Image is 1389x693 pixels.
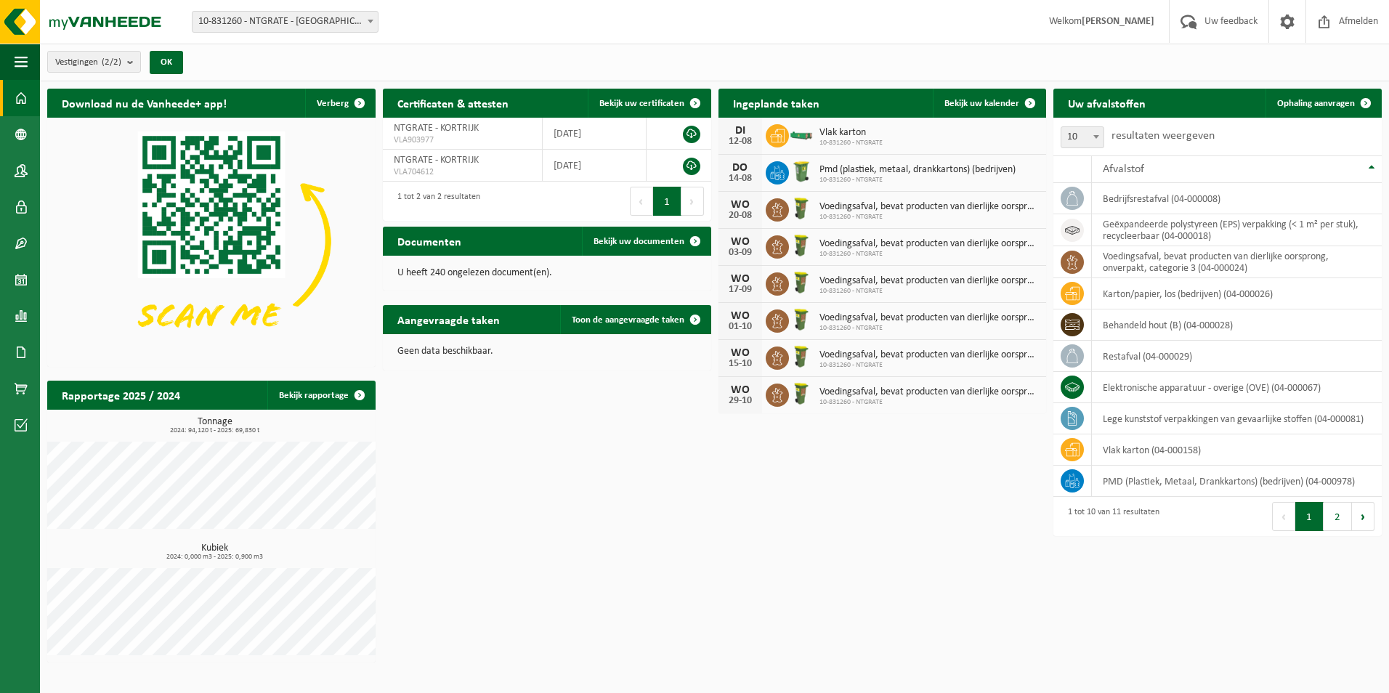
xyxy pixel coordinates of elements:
td: restafval (04-000029) [1092,341,1382,372]
span: Vestigingen [55,52,121,73]
button: Verberg [305,89,374,118]
span: Voedingsafval, bevat producten van dierlijke oorsprong, onverpakt, categorie 3 [819,201,1040,213]
span: 10-831260 - NTGRATE [819,361,1040,370]
span: Voedingsafval, bevat producten van dierlijke oorsprong, onverpakt, categorie 3 [819,386,1040,398]
h2: Rapportage 2025 / 2024 [47,381,195,409]
button: OK [150,51,183,74]
span: Bekijk uw certificaten [599,99,684,108]
button: Previous [1272,502,1295,531]
td: [DATE] [543,118,647,150]
button: Next [681,187,704,216]
span: Afvalstof [1103,163,1144,175]
div: 15-10 [726,359,755,369]
td: karton/papier, los (bedrijven) (04-000026) [1092,278,1382,309]
h3: Tonnage [54,417,376,434]
span: Vlak karton [819,127,883,139]
span: 10-831260 - NTGRATE [819,398,1040,407]
span: 10-831260 - NTGRATE [819,139,883,147]
div: 1 tot 10 van 11 resultaten [1061,500,1159,532]
td: geëxpandeerde polystyreen (EPS) verpakking (< 1 m² per stuk), recycleerbaar (04-000018) [1092,214,1382,246]
img: WB-0060-HPE-GN-50 [789,307,814,332]
span: 2024: 94,120 t - 2025: 69,830 t [54,427,376,434]
div: WO [726,236,755,248]
td: PMD (Plastiek, Metaal, Drankkartons) (bedrijven) (04-000978) [1092,466,1382,497]
td: bedrijfsrestafval (04-000008) [1092,183,1382,214]
span: Voedingsafval, bevat producten van dierlijke oorsprong, onverpakt, categorie 3 [819,275,1040,287]
span: 2024: 0,000 m3 - 2025: 0,900 m3 [54,554,376,561]
div: DO [726,162,755,174]
span: Pmd (plastiek, metaal, drankkartons) (bedrijven) [819,164,1016,176]
span: 10-831260 - NTGRATE [819,287,1040,296]
label: resultaten weergeven [1111,130,1215,142]
button: 1 [653,187,681,216]
div: 1 tot 2 van 2 resultaten [390,185,480,217]
h2: Aangevraagde taken [383,305,514,333]
button: 1 [1295,502,1324,531]
p: U heeft 240 ongelezen document(en). [397,268,697,278]
td: voedingsafval, bevat producten van dierlijke oorsprong, onverpakt, categorie 3 (04-000024) [1092,246,1382,278]
div: WO [726,273,755,285]
a: Bekijk uw documenten [582,227,710,256]
button: Previous [630,187,653,216]
h2: Ingeplande taken [718,89,834,117]
span: Voedingsafval, bevat producten van dierlijke oorsprong, onverpakt, categorie 3 [819,312,1040,324]
span: 10-831260 - NTGRATE [819,324,1040,333]
div: WO [726,199,755,211]
strong: [PERSON_NAME] [1082,16,1154,27]
button: Vestigingen(2/2) [47,51,141,73]
div: 14-08 [726,174,755,184]
span: Voedingsafval, bevat producten van dierlijke oorsprong, onverpakt, categorie 3 [819,349,1040,361]
a: Bekijk rapportage [267,381,374,410]
span: Toon de aangevraagde taken [572,315,684,325]
td: [DATE] [543,150,647,182]
img: WB-0060-HPE-GN-50 [789,344,814,369]
img: Download de VHEPlus App [47,118,376,364]
td: lege kunststof verpakkingen van gevaarlijke stoffen (04-000081) [1092,403,1382,434]
div: WO [726,347,755,359]
span: 10-831260 - NTGRATE [819,213,1040,222]
a: Ophaling aanvragen [1266,89,1380,118]
div: 01-10 [726,322,755,332]
span: 10 [1061,126,1104,148]
span: NTGRATE - KORTRIJK [394,155,479,166]
td: behandeld hout (B) (04-000028) [1092,309,1382,341]
td: elektronische apparatuur - overige (OVE) (04-000067) [1092,372,1382,403]
img: WB-0060-HPE-GN-50 [789,270,814,295]
a: Toon de aangevraagde taken [560,305,710,334]
p: Geen data beschikbaar. [397,346,697,357]
span: 10-831260 - NTGRATE - KORTRIJK [192,11,378,33]
span: Voedingsafval, bevat producten van dierlijke oorsprong, onverpakt, categorie 3 [819,238,1040,250]
img: WB-0240-HPE-GN-50 [789,159,814,184]
div: WO [726,384,755,396]
count: (2/2) [102,57,121,67]
button: 2 [1324,502,1352,531]
span: 10-831260 - NTGRATE [819,176,1016,185]
div: WO [726,310,755,322]
td: vlak karton (04-000158) [1092,434,1382,466]
div: 29-10 [726,396,755,406]
span: VLA903977 [394,134,531,146]
h2: Certificaten & attesten [383,89,523,117]
img: WB-0060-HPE-GN-50 [789,381,814,406]
div: 03-09 [726,248,755,258]
h2: Uw afvalstoffen [1053,89,1160,117]
div: 20-08 [726,211,755,221]
h2: Documenten [383,227,476,255]
span: Ophaling aanvragen [1277,99,1355,108]
span: VLA704612 [394,166,531,178]
h3: Kubiek [54,543,376,561]
h2: Download nu de Vanheede+ app! [47,89,241,117]
img: WB-0060-HPE-GN-50 [789,233,814,258]
span: Bekijk uw documenten [594,237,684,246]
span: Bekijk uw kalender [944,99,1019,108]
span: Verberg [317,99,349,108]
span: 10-831260 - NTGRATE [819,250,1040,259]
button: Next [1352,502,1374,531]
div: 12-08 [726,137,755,147]
span: 10 [1061,127,1103,147]
span: 10-831260 - NTGRATE - KORTRIJK [193,12,378,32]
div: 17-09 [726,285,755,295]
span: NTGRATE - KORTRIJK [394,123,479,134]
img: WB-0060-HPE-GN-50 [789,196,814,221]
a: Bekijk uw certificaten [588,89,710,118]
